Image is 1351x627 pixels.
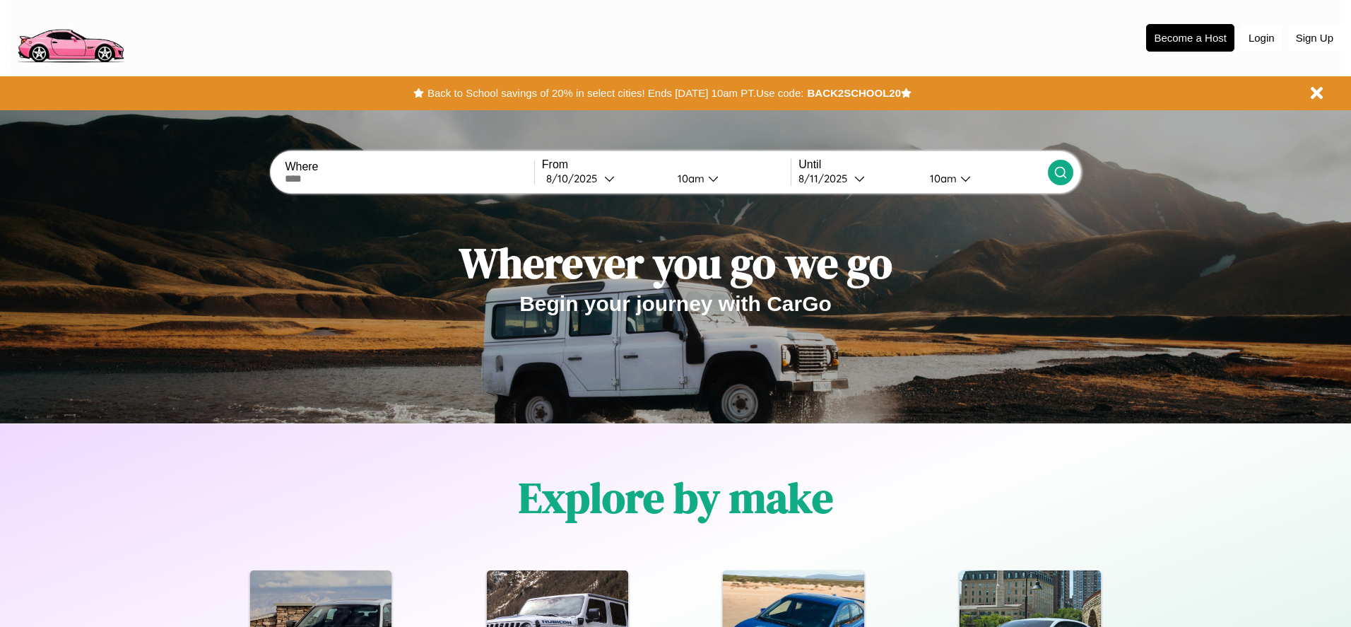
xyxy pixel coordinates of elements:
button: Login [1241,25,1282,51]
div: 8 / 10 / 2025 [546,172,604,185]
label: Until [798,158,1047,171]
b: BACK2SCHOOL20 [807,87,901,99]
button: Become a Host [1146,24,1234,52]
button: Sign Up [1289,25,1340,51]
label: Where [285,160,533,173]
button: 8/10/2025 [542,171,666,186]
button: 10am [919,171,1047,186]
label: From [542,158,791,171]
button: Back to School savings of 20% in select cities! Ends [DATE] 10am PT.Use code: [424,83,807,103]
div: 8 / 11 / 2025 [798,172,854,185]
button: 10am [666,171,791,186]
img: logo [11,7,130,66]
div: 10am [923,172,960,185]
h1: Explore by make [519,469,833,527]
div: 10am [671,172,708,185]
